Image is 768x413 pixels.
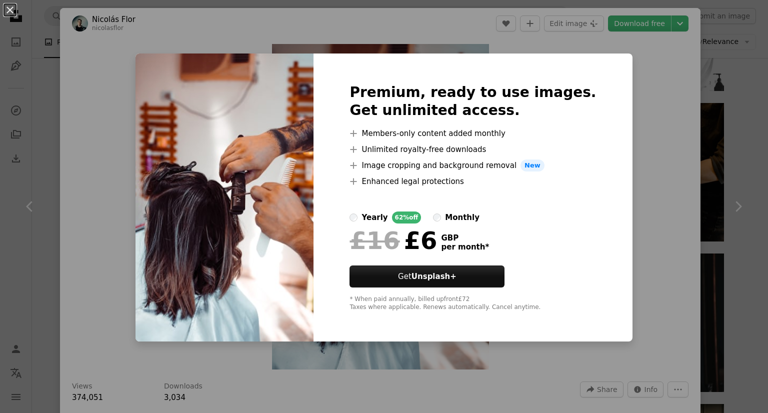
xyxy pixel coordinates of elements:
[349,295,596,311] div: * When paid annually, billed upfront £72 Taxes where applicable. Renews automatically. Cancel any...
[135,53,313,341] img: photo-1614838280617-8a8f8e4cd04a
[349,159,596,171] li: Image cropping and background removal
[411,272,456,281] strong: Unsplash+
[349,213,357,221] input: yearly62%off
[349,227,399,253] span: £16
[445,211,479,223] div: monthly
[349,143,596,155] li: Unlimited royalty-free downloads
[349,127,596,139] li: Members-only content added monthly
[441,242,489,251] span: per month *
[361,211,387,223] div: yearly
[433,213,441,221] input: monthly
[392,211,421,223] div: 62% off
[349,265,504,287] button: GetUnsplash+
[441,233,489,242] span: GBP
[520,159,544,171] span: New
[349,83,596,119] h2: Premium, ready to use images. Get unlimited access.
[349,175,596,187] li: Enhanced legal protections
[349,227,437,253] div: £6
